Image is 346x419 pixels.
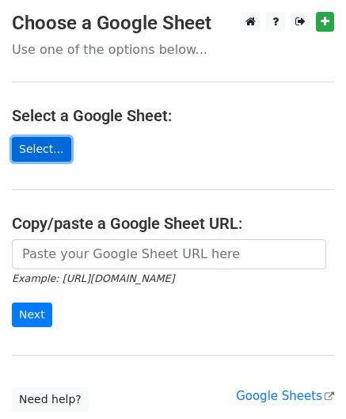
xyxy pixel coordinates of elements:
[12,272,174,284] small: Example: [URL][DOMAIN_NAME]
[12,106,334,125] h4: Select a Google Sheet:
[12,239,326,269] input: Paste your Google Sheet URL here
[267,343,346,419] div: Tiện ích trò chuyện
[12,137,71,162] a: Select...
[236,389,334,403] a: Google Sheets
[12,387,89,412] a: Need help?
[12,41,334,58] p: Use one of the options below...
[12,303,52,327] input: Next
[267,343,346,419] iframe: Chat Widget
[12,214,334,233] h4: Copy/paste a Google Sheet URL:
[12,12,334,35] h3: Choose a Google Sheet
